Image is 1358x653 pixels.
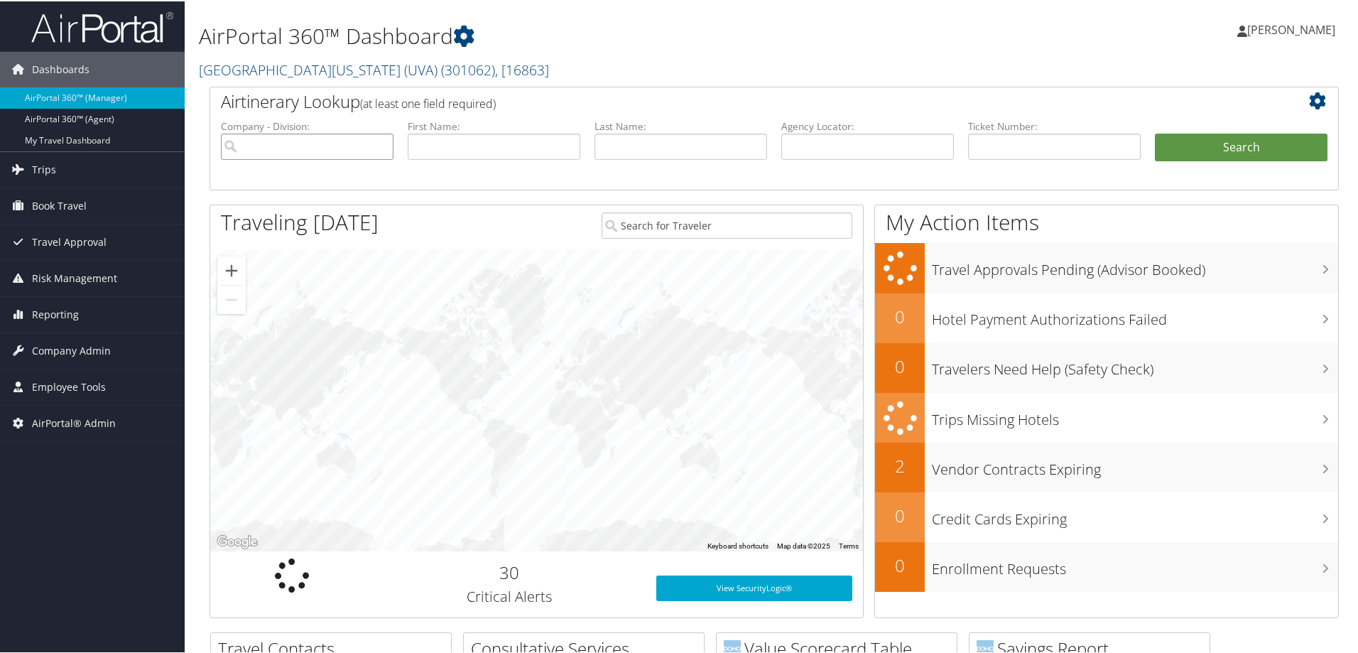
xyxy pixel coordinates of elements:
span: Employee Tools [32,368,106,404]
h3: Travel Approvals Pending (Advisor Booked) [932,252,1338,279]
button: Search [1155,132,1327,161]
span: Risk Management [32,259,117,295]
h2: 0 [875,502,925,527]
a: 2Vendor Contracts Expiring [875,441,1338,491]
a: Terms (opens in new tab) [839,541,859,549]
a: [GEOGRAPHIC_DATA][US_STATE] (UVA) [199,59,549,78]
h2: 0 [875,303,925,328]
span: Book Travel [32,187,87,222]
button: Keyboard shortcuts [707,540,768,550]
label: Ticket Number: [968,118,1141,132]
img: airportal-logo.png [31,9,173,43]
span: Reporting [32,296,79,331]
span: Map data ©2025 [777,541,830,549]
a: 0Hotel Payment Authorizations Failed [875,292,1338,342]
span: (at least one field required) [360,95,496,110]
h1: AirPortal 360™ Dashboard [199,20,966,50]
h3: Travelers Need Help (Safety Check) [932,351,1338,378]
button: Zoom out [217,284,246,313]
h2: 0 [875,552,925,576]
a: Travel Approvals Pending (Advisor Booked) [875,242,1338,292]
h3: Credit Cards Expiring [932,501,1338,528]
h1: Traveling [DATE] [221,206,379,236]
label: Agency Locator: [781,118,954,132]
label: First Name: [408,118,580,132]
span: Company Admin [32,332,111,367]
span: ( 301062 ) [441,59,495,78]
a: 0Enrollment Requests [875,541,1338,590]
span: Dashboards [32,50,89,86]
span: AirPortal® Admin [32,404,116,440]
span: Travel Approval [32,223,107,259]
h2: 0 [875,353,925,377]
a: 0Travelers Need Help (Safety Check) [875,342,1338,392]
h1: My Action Items [875,206,1338,236]
a: 0Credit Cards Expiring [875,491,1338,541]
a: [PERSON_NAME] [1237,7,1349,50]
span: , [ 16863 ] [495,59,549,78]
input: Search for Traveler [602,211,852,237]
button: Zoom in [217,255,246,284]
label: Company - Division: [221,118,393,132]
h2: Airtinerary Lookup [221,88,1234,112]
h3: Trips Missing Hotels [932,401,1338,428]
a: View SecurityLogic® [656,574,852,600]
h3: Vendor Contracts Expiring [932,451,1338,478]
img: Google [214,531,261,550]
h2: 30 [384,559,635,583]
h2: 2 [875,453,925,477]
span: [PERSON_NAME] [1247,21,1335,36]
h3: Enrollment Requests [932,551,1338,578]
h3: Critical Alerts [384,585,635,605]
span: Trips [32,151,56,186]
label: Last Name: [594,118,767,132]
a: Open this area in Google Maps (opens a new window) [214,531,261,550]
a: Trips Missing Hotels [875,392,1338,442]
h3: Hotel Payment Authorizations Failed [932,301,1338,328]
